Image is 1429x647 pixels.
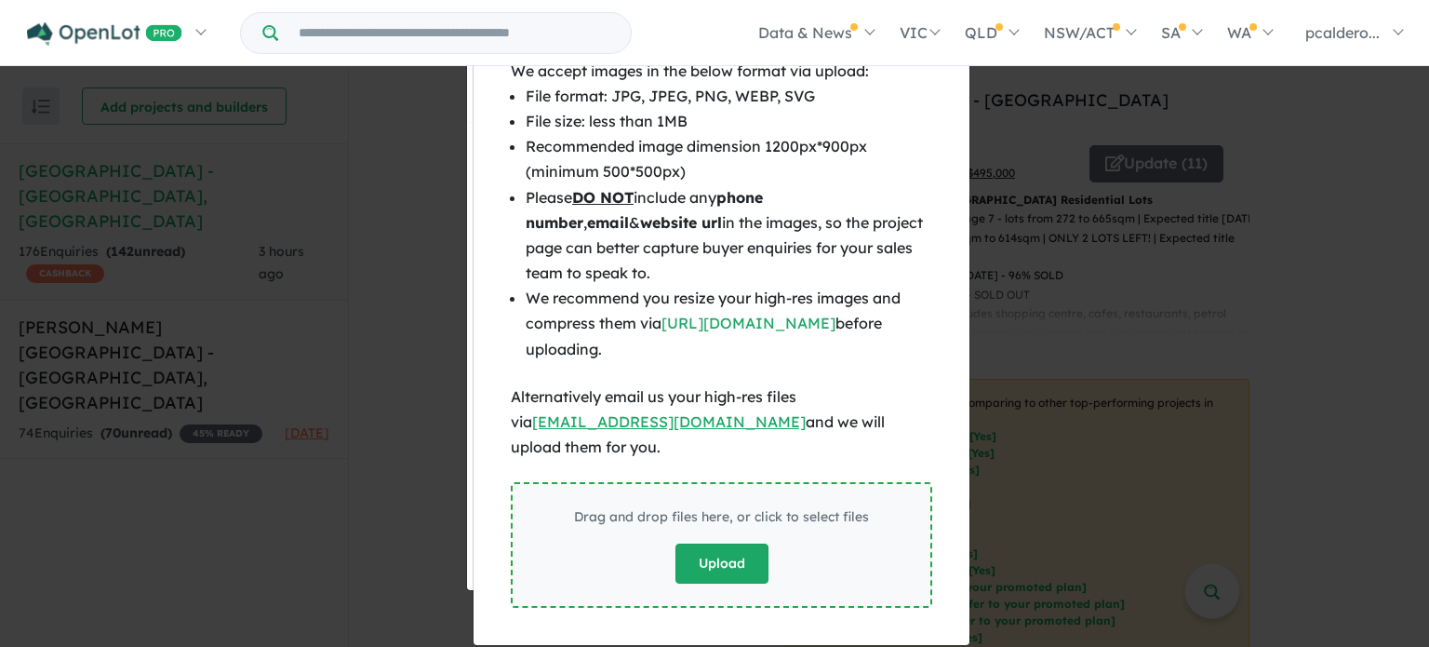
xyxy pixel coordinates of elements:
div: Drag and drop files here, or click to select files [574,506,869,529]
li: We recommend you resize your high-res images and compress them via before uploading. [526,286,932,362]
button: Upload [675,544,768,584]
u: DO NOT [572,188,634,207]
b: website url [640,213,722,232]
li: File size: less than 1MB [526,109,932,134]
img: Openlot PRO Logo White [27,22,182,46]
b: email [587,213,629,232]
input: Try estate name, suburb, builder or developer [282,13,627,53]
li: File format: JPG, JPEG, PNG, WEBP, SVG [526,84,932,109]
a: [EMAIL_ADDRESS][DOMAIN_NAME] [532,412,806,431]
div: We accept images in the below format via upload: [511,59,932,84]
a: [URL][DOMAIN_NAME] [661,314,835,332]
b: phone number [526,188,763,232]
div: Alternatively email us your high-res files via and we will upload them for you. [511,384,932,461]
li: Recommended image dimension 1200px*900px (minimum 500*500px) [526,134,932,184]
span: pcaldero... [1305,23,1380,42]
li: Please include any , & in the images, so the project page can better capture buyer enquiries for ... [526,185,932,287]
